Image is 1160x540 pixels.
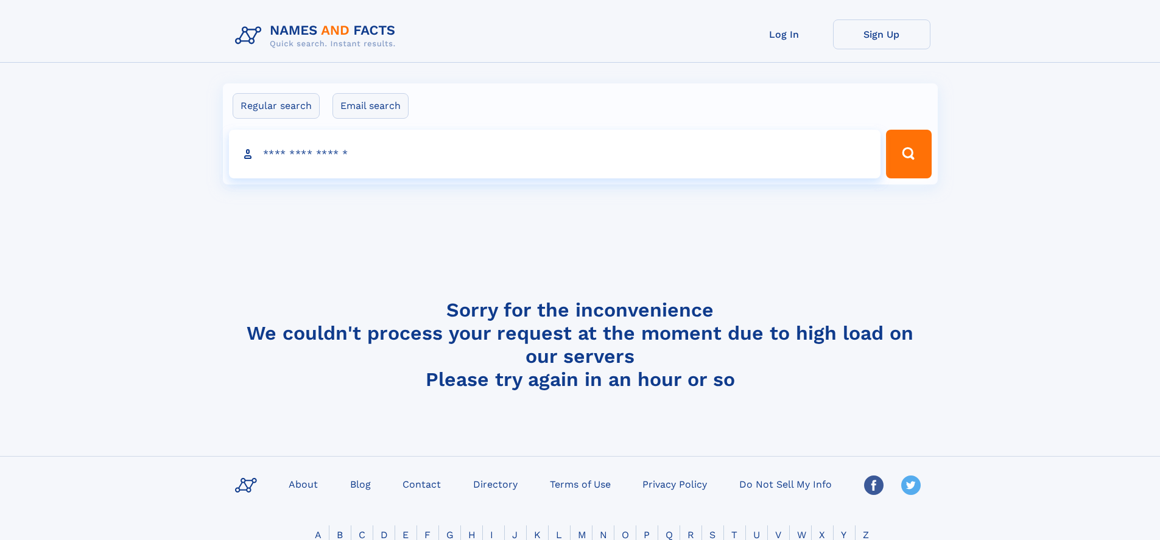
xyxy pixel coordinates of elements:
label: Email search [332,93,409,119]
a: Directory [468,475,522,493]
a: Blog [345,475,376,493]
button: Search Button [886,130,931,178]
input: search input [229,130,881,178]
a: Terms of Use [545,475,616,493]
img: Logo Names and Facts [230,19,406,52]
a: Contact [398,475,446,493]
a: Sign Up [833,19,930,49]
h4: Sorry for the inconvenience We couldn't process your request at the moment due to high load on ou... [230,298,930,391]
img: Twitter [901,475,921,495]
img: Facebook [864,475,884,495]
a: Privacy Policy [638,475,712,493]
label: Regular search [233,93,320,119]
a: Log In [736,19,833,49]
a: Do Not Sell My Info [734,475,837,493]
a: About [284,475,323,493]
